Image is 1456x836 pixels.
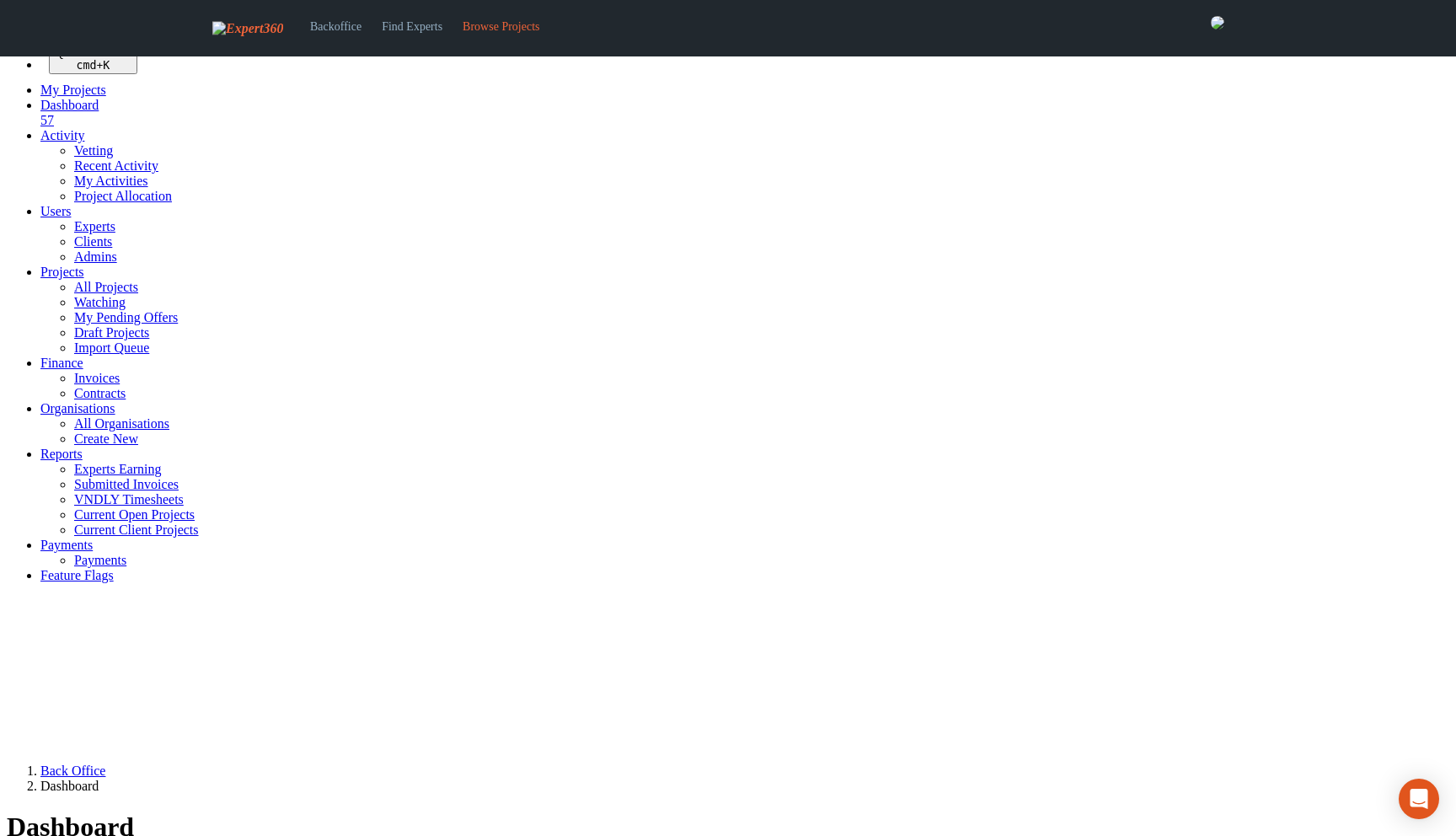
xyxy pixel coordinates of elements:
[74,158,158,173] a: Recent Activity
[40,83,106,97] a: My Projects
[74,492,184,506] a: VNDLY Timesheets
[74,340,149,355] a: Import Queue
[74,310,178,324] a: My Pending Offers
[76,59,96,72] kbd: cmd
[74,522,199,537] a: Current Client Projects
[1211,16,1224,29] img: aacfd360-1189-4d2c-8c99-f915b2c139f3-normal.png
[40,98,1449,128] a: Dashboard 57
[212,21,283,36] img: Expert360
[74,416,169,431] a: All Organisations
[40,204,71,218] a: Users
[40,98,99,112] span: Dashboard
[103,59,110,72] kbd: K
[40,265,84,279] a: Projects
[74,325,149,340] a: Draft Projects
[40,401,115,415] a: Organisations
[74,386,126,400] a: Contracts
[74,174,148,188] a: My Activities
[74,507,195,522] a: Current Open Projects
[56,59,131,72] div: +
[74,249,117,264] a: Admins
[74,234,112,249] a: Clients
[74,371,120,385] a: Invoices
[74,462,162,476] a: Experts Earning
[74,431,138,446] a: Create New
[40,128,84,142] a: Activity
[40,538,93,552] a: Payments
[40,764,105,778] a: Back Office
[74,295,126,309] a: Watching
[1399,779,1439,819] div: Open Intercom Messenger
[74,280,138,294] a: All Projects
[74,477,179,491] a: Submitted Invoices
[74,189,172,203] a: Project Allocation
[40,568,114,582] a: Feature Flags
[74,143,113,158] a: Vetting
[40,113,54,127] span: 57
[40,779,1449,794] li: Dashboard
[74,553,126,567] a: Payments
[40,356,83,370] a: Finance
[49,44,137,74] button: Quick search... cmd+K
[40,447,83,461] a: Reports
[74,219,115,233] a: Experts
